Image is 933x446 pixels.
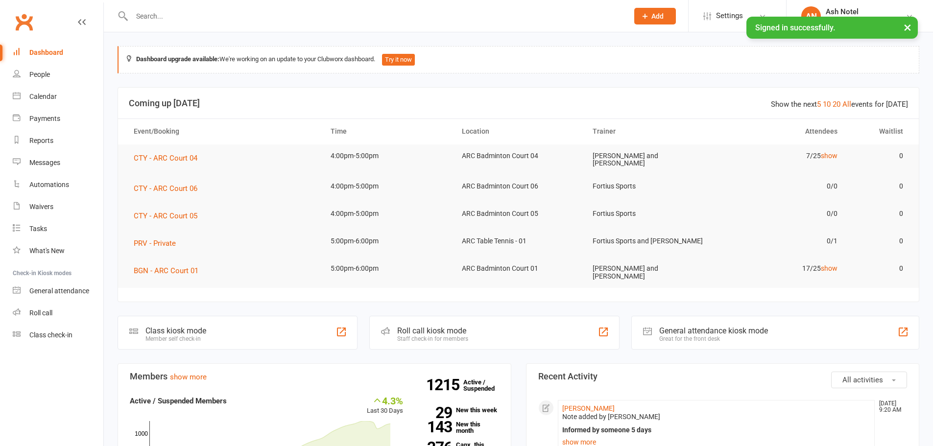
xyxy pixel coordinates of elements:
time: [DATE] 9:20 AM [874,400,907,413]
button: CTY - ARC Court 06 [134,183,204,194]
a: Clubworx [12,10,36,34]
a: All [842,100,851,109]
td: 7/25 [715,144,846,167]
th: Time [322,119,453,144]
div: Member self check-in [145,335,206,342]
button: CTY - ARC Court 05 [134,210,204,222]
td: Fortius Sports and [PERSON_NAME] [584,230,715,253]
a: Tasks [13,218,103,240]
strong: Dashboard upgrade available: [136,55,219,63]
div: Last 30 Days [367,395,403,416]
td: 0 [846,230,912,253]
input: Search... [129,9,622,23]
a: 20 [833,100,840,109]
a: Messages [13,152,103,174]
td: 0/1 [715,230,846,253]
a: General attendance kiosk mode [13,280,103,302]
div: Calendar [29,93,57,100]
td: 5:00pm-6:00pm [322,230,453,253]
a: [PERSON_NAME] [562,404,615,412]
strong: Active / Suspended Members [130,397,227,405]
a: 29New this week [418,407,499,413]
a: show [821,264,837,272]
a: Waivers [13,196,103,218]
a: 143New this month [418,421,499,434]
button: BGN - ARC Court 01 [134,265,205,277]
h3: Recent Activity [538,372,908,381]
span: Settings [716,5,743,27]
td: Fortius Sports [584,175,715,198]
a: Automations [13,174,103,196]
span: PRV - Private [134,239,176,248]
a: Payments [13,108,103,130]
a: show more [170,373,207,381]
th: Event/Booking [125,119,322,144]
button: Add [634,8,676,24]
span: Signed in successfully. [755,23,835,32]
strong: 29 [418,405,452,420]
td: 0/0 [715,175,846,198]
span: CTY - ARC Court 05 [134,211,197,220]
td: 4:00pm-5:00pm [322,202,453,225]
a: Dashboard [13,42,103,64]
td: [PERSON_NAME] and [PERSON_NAME] [584,144,715,175]
th: Location [453,119,584,144]
div: [GEOGRAPHIC_DATA] [826,16,892,25]
h3: Coming up [DATE] [129,98,908,108]
td: [PERSON_NAME] and [PERSON_NAME] [584,257,715,288]
td: 0 [846,202,912,225]
strong: 143 [418,420,452,434]
button: Try it now [382,54,415,66]
th: Attendees [715,119,846,144]
div: What's New [29,247,65,255]
button: × [899,17,916,38]
td: Fortius Sports [584,202,715,225]
td: 0 [846,257,912,280]
div: People [29,70,50,78]
a: What's New [13,240,103,262]
a: Class kiosk mode [13,324,103,346]
td: 17/25 [715,257,846,280]
td: ARC Badminton Court 05 [453,202,584,225]
th: Waitlist [846,119,912,144]
td: ARC Table Tennis - 01 [453,230,584,253]
th: Trainer [584,119,715,144]
div: Class kiosk mode [145,326,206,335]
div: Staff check-in for members [397,335,468,342]
span: CTY - ARC Court 04 [134,154,197,163]
div: Dashboard [29,48,63,56]
div: Informed by someone 5 days [562,426,871,434]
td: 0/0 [715,202,846,225]
div: Show the next events for [DATE] [771,98,908,110]
div: Class check-in [29,331,72,339]
td: 0 [846,144,912,167]
a: Roll call [13,302,103,324]
div: We're working on an update to your Clubworx dashboard. [118,46,919,73]
h3: Members [130,372,499,381]
td: 4:00pm-5:00pm [322,175,453,198]
div: Waivers [29,203,53,211]
span: CTY - ARC Court 06 [134,184,197,193]
div: 4.3% [367,395,403,406]
span: All activities [842,376,883,384]
div: Great for the front desk [659,335,768,342]
td: 4:00pm-5:00pm [322,144,453,167]
td: ARC Badminton Court 06 [453,175,584,198]
div: General attendance [29,287,89,295]
strong: 1215 [426,377,463,392]
div: Ash Notel [826,7,892,16]
div: Messages [29,159,60,166]
span: Add [651,12,664,20]
a: 1215Active / Suspended [463,372,506,399]
td: ARC Badminton Court 04 [453,144,584,167]
a: 5 [817,100,821,109]
td: 0 [846,175,912,198]
div: Note added by [PERSON_NAME] [562,413,871,421]
div: AN [801,6,821,26]
span: BGN - ARC Court 01 [134,266,198,275]
div: Roll call kiosk mode [397,326,468,335]
a: show [821,152,837,160]
td: 5:00pm-6:00pm [322,257,453,280]
a: 10 [823,100,831,109]
button: All activities [831,372,907,388]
